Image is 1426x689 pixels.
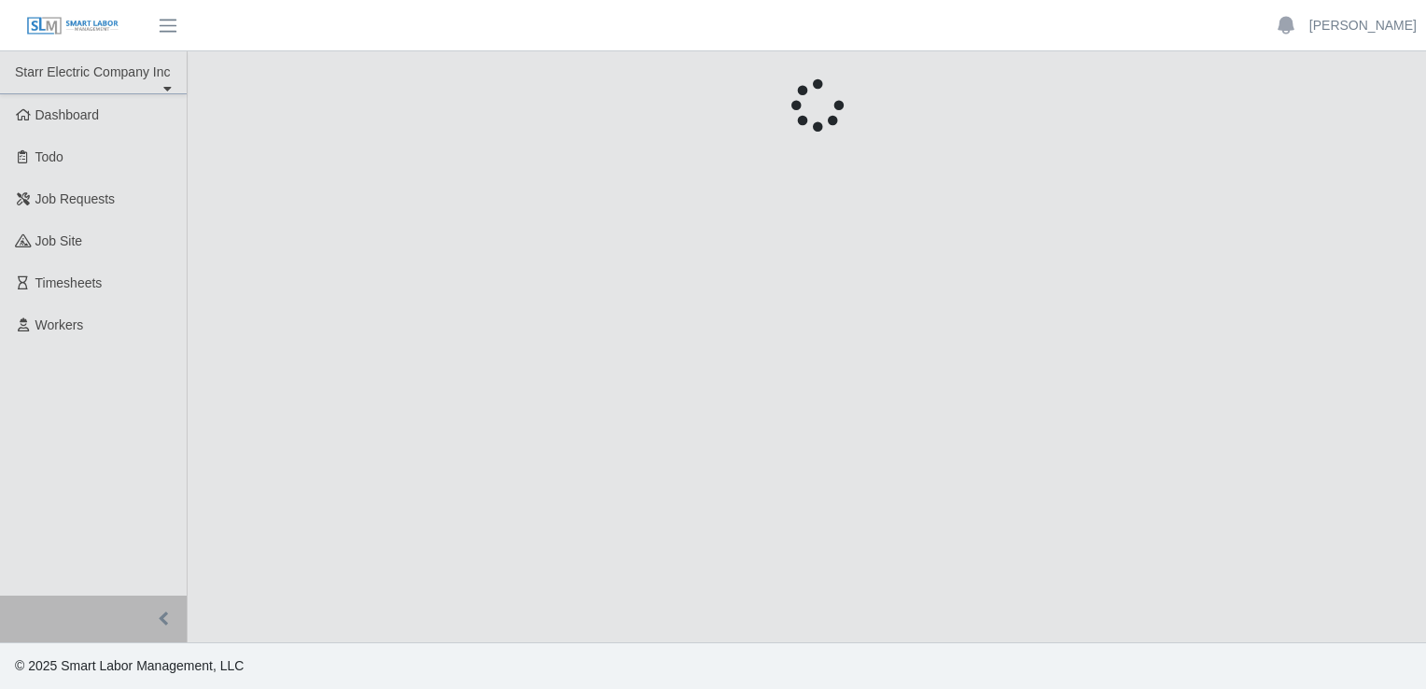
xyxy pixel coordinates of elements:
span: Todo [35,149,63,164]
a: [PERSON_NAME] [1309,16,1417,35]
span: Workers [35,317,84,332]
span: © 2025 Smart Labor Management, LLC [15,658,244,673]
span: Job Requests [35,191,116,206]
span: Dashboard [35,107,100,122]
span: job site [35,233,83,248]
img: SLM Logo [26,16,119,36]
span: Timesheets [35,275,103,290]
